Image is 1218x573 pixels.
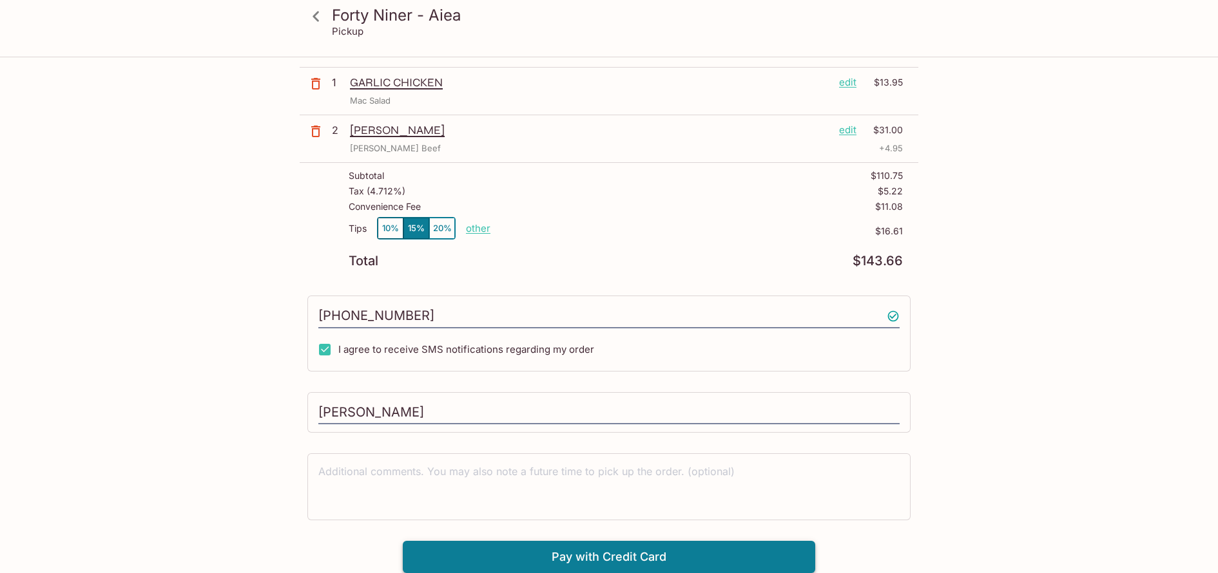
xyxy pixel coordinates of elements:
button: 15% [403,218,429,239]
p: Tax ( 4.712% ) [349,186,405,196]
p: $16.61 [490,226,903,236]
button: other [466,222,490,234]
p: $13.95 [864,75,903,89]
p: Convenience Fee [349,202,421,212]
p: $31.00 [864,123,903,137]
p: Pickup [332,25,363,37]
button: Pay with Credit Card [403,541,815,573]
p: Total [349,255,378,267]
p: + 4.95 [879,142,903,155]
p: 1 [332,75,345,89]
input: Enter first and last name [318,400,900,425]
button: 20% [429,218,455,239]
p: edit [839,123,856,137]
p: edit [839,75,856,89]
p: GARLIC CHICKEN [350,75,829,89]
p: Mac Salad [350,95,391,107]
p: $5.22 [878,186,903,196]
p: [PERSON_NAME] Beef [350,142,441,155]
p: $11.08 [875,202,903,212]
p: 2 [332,123,345,137]
p: [PERSON_NAME] [350,123,829,137]
p: Subtotal [349,171,384,181]
button: 10% [378,218,403,239]
p: Tips [349,223,367,234]
p: $143.66 [853,255,903,267]
p: $110.75 [871,171,903,181]
h3: Forty Niner - Aiea [332,5,908,25]
input: Enter phone number [318,304,900,328]
span: I agree to receive SMS notifications regarding my order [338,343,594,355]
